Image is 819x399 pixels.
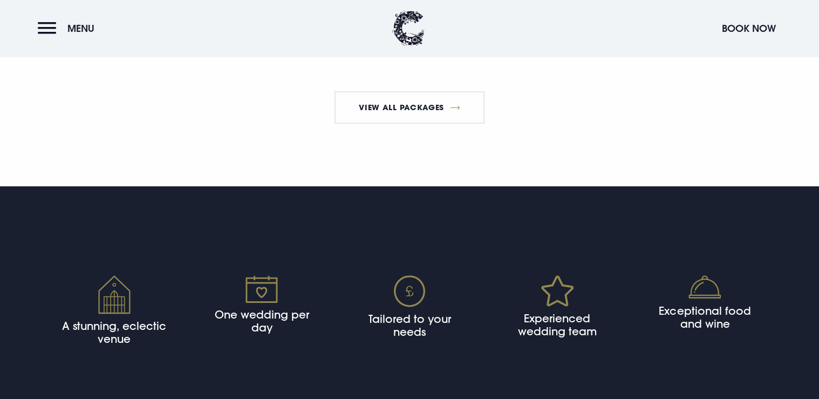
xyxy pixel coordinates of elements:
h4: One wedding per day [207,308,317,334]
h4: Exceptional food and wine [650,305,760,330]
button: Menu [38,17,100,40]
h4: Experienced wedding team [502,312,612,338]
button: Book Now [716,17,781,40]
img: Pound icon [393,275,426,307]
img: Calendar icon [245,275,278,303]
h4: A stunning, eclectic venue [59,320,169,346]
span: Menu [67,22,94,35]
a: View All Packages [335,91,485,124]
h4: Tailored to your needs [354,313,464,339]
img: Venue icon [98,275,131,314]
img: Clandeboye Lodge [392,11,425,46]
img: Star icon [541,275,574,307]
img: Food icon [688,275,721,299]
